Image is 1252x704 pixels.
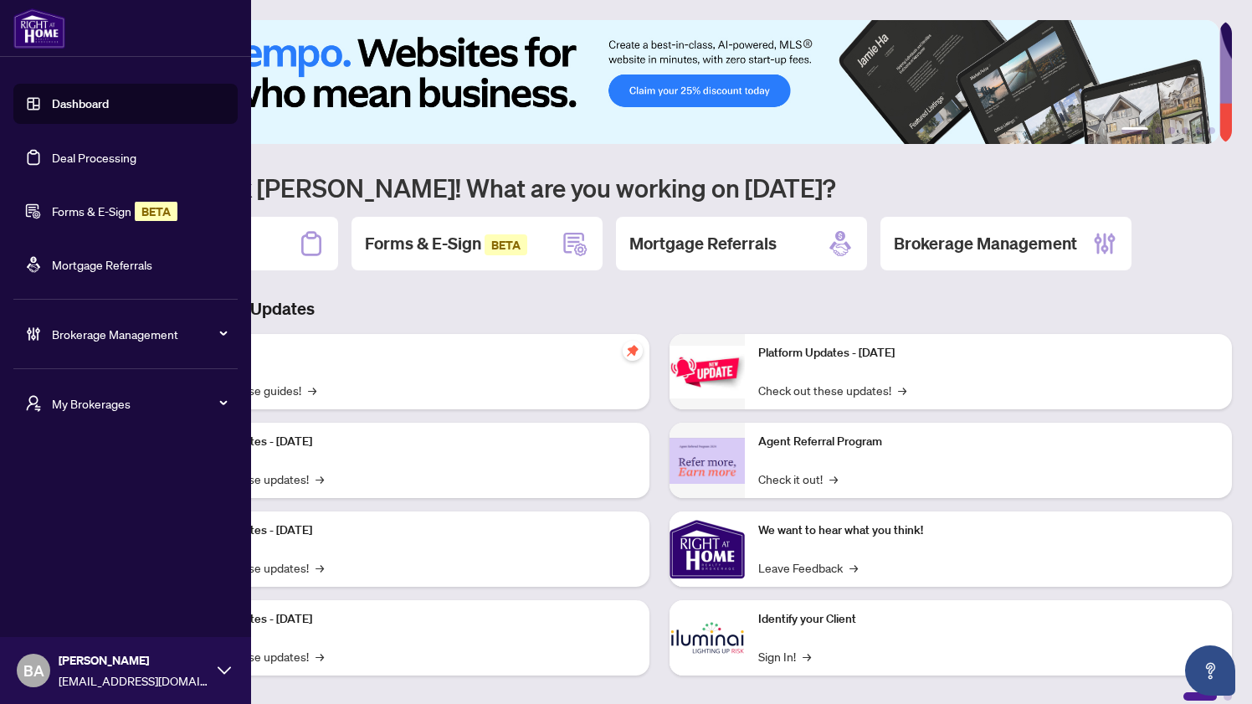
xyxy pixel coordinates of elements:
img: Slide 0 [87,20,1219,144]
a: Leave Feedback→ [758,558,858,577]
button: 6 [1208,127,1215,134]
span: → [316,558,324,577]
p: Platform Updates - [DATE] [176,522,636,540]
button: 2 [1155,127,1162,134]
img: Platform Updates - June 23, 2025 [670,346,745,398]
span: → [316,647,324,665]
span: [EMAIL_ADDRESS][DOMAIN_NAME] [59,671,209,690]
img: We want to hear what you think! [670,511,745,587]
span: → [849,558,858,577]
span: user-switch [25,395,42,412]
span: Brokerage Management [52,325,226,343]
a: Check out these updates!→ [758,381,906,399]
p: Agent Referral Program [758,433,1219,451]
span: → [829,470,838,488]
button: Open asap [1185,645,1235,696]
a: Deal Processing [52,150,136,165]
span: → [803,647,811,665]
h2: Mortgage Referrals [629,232,777,255]
p: Platform Updates - [DATE] [758,344,1219,362]
p: Self-Help [176,344,636,362]
button: 4 [1182,127,1188,134]
span: My Brokerages [52,394,226,413]
span: Forms & E-Sign [365,233,527,254]
img: Agent Referral Program [670,438,745,484]
a: Sign In!→ [758,647,811,665]
h3: Brokerage & Industry Updates [87,297,1232,321]
a: Forms & E-SignBETA [52,203,177,218]
p: Platform Updates - [DATE] [176,610,636,629]
span: BA [23,659,44,682]
p: Identify your Client [758,610,1219,629]
span: → [308,381,316,399]
button: 5 [1195,127,1202,134]
h2: Brokerage Management [894,232,1077,255]
img: logo [13,8,65,49]
button: 3 [1168,127,1175,134]
a: Mortgage Referrals [52,257,152,272]
a: Check it out!→ [758,470,838,488]
p: We want to hear what you think! [758,522,1219,540]
h1: Welcome back [PERSON_NAME]! What are you working on [DATE]? [87,172,1232,203]
span: → [898,381,906,399]
span: [PERSON_NAME] [59,651,209,670]
span: BETA [485,234,527,255]
span: → [316,470,324,488]
button: 1 [1121,127,1148,134]
img: Identify your Client [670,600,745,676]
a: Dashboard [52,96,109,111]
p: Platform Updates - [DATE] [176,433,636,451]
span: pushpin [623,341,643,361]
